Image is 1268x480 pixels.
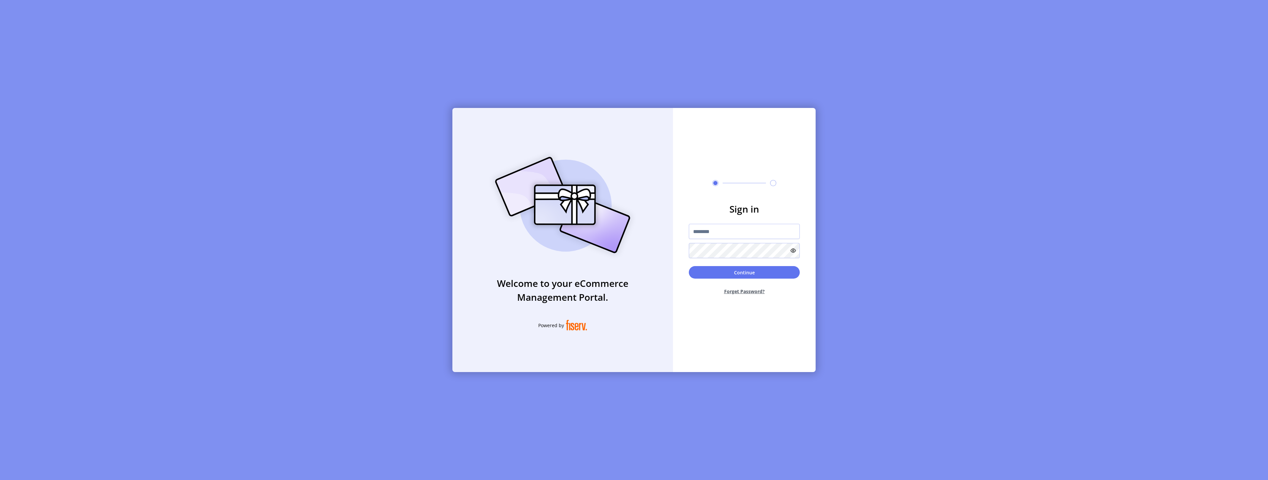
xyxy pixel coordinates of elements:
button: Forget Password? [689,283,800,300]
span: Powered by [538,322,564,329]
button: Continue [689,266,800,279]
img: card_Illustration.svg [485,150,640,260]
h3: Sign in [689,202,800,216]
h3: Welcome to your eCommerce Management Portal. [452,276,673,304]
